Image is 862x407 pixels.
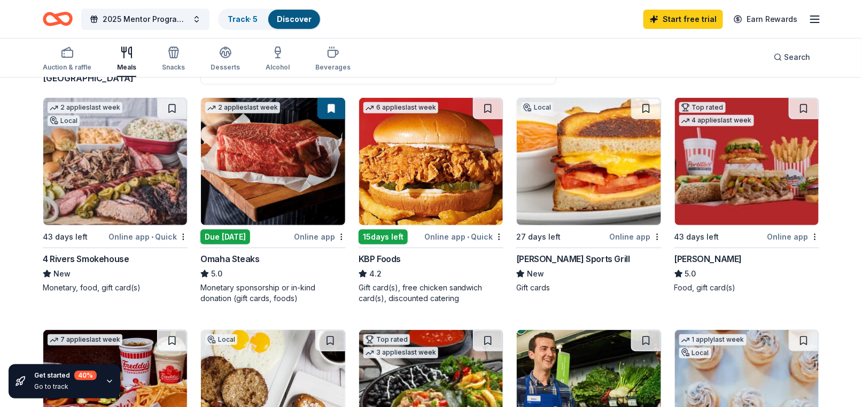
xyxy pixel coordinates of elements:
[675,98,819,225] img: Image for Portillo's
[527,267,544,280] span: New
[767,230,819,243] div: Online app
[81,9,209,30] button: 2025 Mentor Program Kickoff
[43,63,91,72] div: Auction & raffle
[48,102,122,113] div: 2 applies last week
[43,252,129,265] div: 4 Rivers Smokehouse
[359,229,408,244] div: 15 days left
[363,347,438,358] div: 3 applies last week
[516,252,630,265] div: [PERSON_NAME] Sports Grill
[201,98,345,225] img: Image for Omaha Steaks
[674,97,819,293] a: Image for Portillo'sTop rated4 applieslast week43 days leftOnline app[PERSON_NAME]5.0Food, gift c...
[43,97,188,293] a: Image for 4 Rivers Smokehouse2 applieslast weekLocal43 days leftOnline app•Quick4 Rivers Smokehou...
[34,371,97,380] div: Get started
[359,282,503,304] div: Gift card(s), free chicken sandwich card(s), discounted catering
[117,63,136,72] div: Meals
[674,282,819,293] div: Food, gift card(s)
[516,282,661,293] div: Gift cards
[43,98,187,225] img: Image for 4 Rivers Smokehouse
[363,102,438,113] div: 6 applies last week
[117,42,136,77] button: Meals
[315,63,351,72] div: Beverages
[315,42,351,77] button: Beverages
[679,348,711,358] div: Local
[516,97,661,293] a: Image for Duffy's Sports GrillLocal27 days leftOnline app[PERSON_NAME] Sports GrillNewGift cards
[363,334,410,345] div: Top rated
[108,230,188,243] div: Online app Quick
[679,102,726,113] div: Top rated
[517,98,661,225] img: Image for Duffy's Sports Grill
[521,102,553,113] div: Local
[424,230,503,243] div: Online app Quick
[151,233,153,241] span: •
[200,97,345,304] a: Image for Omaha Steaks 2 applieslast weekDue [DATE]Online appOmaha Steaks5.0Monetary sponsorship ...
[228,14,258,24] a: Track· 5
[43,6,73,32] a: Home
[467,233,469,241] span: •
[162,42,185,77] button: Snacks
[674,252,742,265] div: [PERSON_NAME]
[359,252,401,265] div: KBP Foods
[48,116,80,126] div: Local
[200,282,345,304] div: Monetary sponsorship or in-kind donation (gift cards, foods)
[610,230,662,243] div: Online app
[53,267,71,280] span: New
[200,229,250,244] div: Due [DATE]
[643,10,723,29] a: Start free trial
[205,102,280,113] div: 2 applies last week
[266,42,290,77] button: Alcohol
[727,10,804,29] a: Earn Rewards
[211,42,240,77] button: Desserts
[48,334,122,345] div: 7 applies last week
[765,47,819,68] button: Search
[218,9,321,30] button: Track· 5Discover
[359,97,503,304] a: Image for KBP Foods6 applieslast week15days leftOnline app•QuickKBP Foods4.2Gift card(s), free ch...
[43,231,88,243] div: 43 days left
[211,267,222,280] span: 5.0
[294,230,346,243] div: Online app
[103,13,188,26] span: 2025 Mentor Program Kickoff
[34,382,97,391] div: Go to track
[785,51,811,64] span: Search
[200,252,259,265] div: Omaha Steaks
[211,63,240,72] div: Desserts
[369,267,382,280] span: 4.2
[359,98,503,225] img: Image for KBP Foods
[679,334,747,345] div: 1 apply last week
[43,282,188,293] div: Monetary, food, gift card(s)
[205,334,237,345] div: Local
[516,231,561,243] div: 27 days left
[685,267,696,280] span: 5.0
[277,14,312,24] a: Discover
[679,115,754,126] div: 4 applies last week
[74,371,97,380] div: 40 %
[43,42,91,77] button: Auction & raffle
[674,231,719,243] div: 43 days left
[162,63,185,72] div: Snacks
[266,63,290,72] div: Alcohol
